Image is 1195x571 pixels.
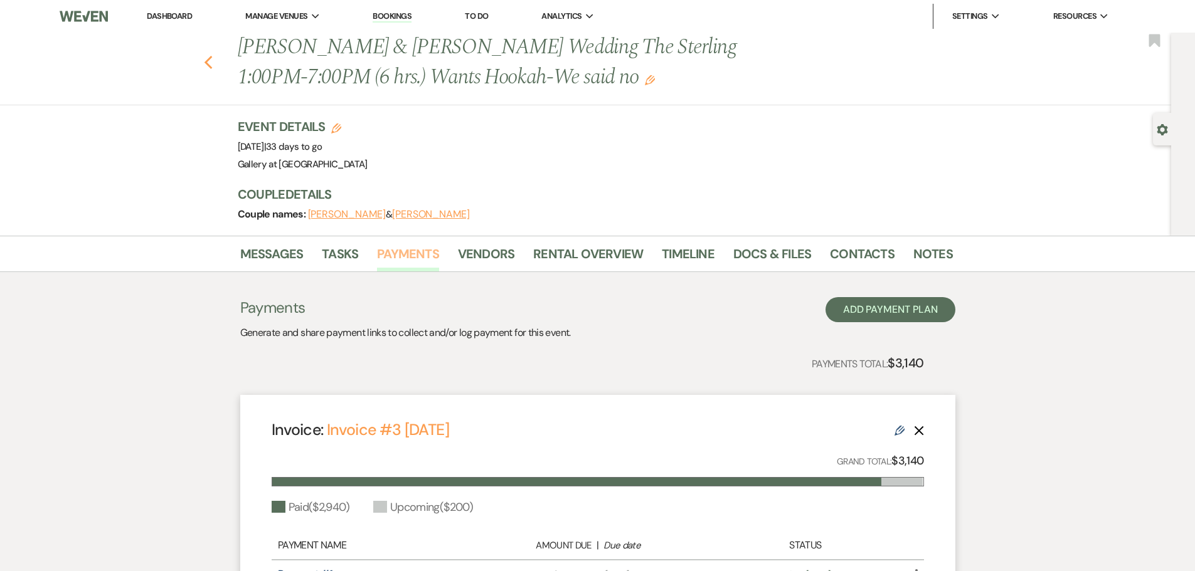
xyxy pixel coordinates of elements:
[278,538,470,553] div: Payment Name
[238,140,322,153] span: [DATE]
[327,419,449,440] a: Invoice #3 [DATE]
[465,11,488,21] a: To Do
[147,11,192,21] a: Dashboard
[476,538,592,553] div: Amount Due
[541,10,582,23] span: Analytics
[733,244,811,271] a: Docs & Files
[238,158,368,170] span: Gallery at [GEOGRAPHIC_DATA]
[913,244,953,271] a: Notes
[377,244,439,271] a: Payments
[272,499,349,516] div: Paid ( $2,940 )
[266,140,322,153] span: 33 days to go
[662,244,714,271] a: Timeline
[1157,123,1168,135] button: Open lead details
[725,538,885,553] div: Status
[308,209,386,219] button: [PERSON_NAME]
[645,74,655,85] button: Edit
[812,353,924,373] p: Payments Total:
[245,10,307,23] span: Manage Venues
[470,538,726,553] div: |
[533,244,643,271] a: Rental Overview
[322,244,358,271] a: Tasks
[240,244,304,271] a: Messages
[240,325,571,341] p: Generate and share payment links to collect and/or log payment for this event.
[373,499,473,516] div: Upcoming ( $200 )
[830,244,895,271] a: Contacts
[888,355,923,371] strong: $3,140
[1053,10,1097,23] span: Resources
[458,244,514,271] a: Vendors
[603,538,719,553] div: Due date
[264,140,322,153] span: |
[891,453,923,468] strong: $3,140
[826,297,955,322] button: Add Payment Plan
[238,186,940,203] h3: Couple Details
[238,118,368,135] h3: Event Details
[272,419,449,441] h4: Invoice:
[392,209,470,219] button: [PERSON_NAME]
[373,11,412,23] a: Bookings
[240,297,571,318] h3: Payments
[952,10,988,23] span: Settings
[308,208,470,221] span: &
[60,3,107,29] img: Weven Logo
[238,33,800,92] h1: [PERSON_NAME] & [PERSON_NAME] Wedding The Sterling 1:00PM-7:00PM (6 hrs.) Wants Hookah-We said no
[238,207,308,221] span: Couple names:
[837,452,924,470] p: Grand Total:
